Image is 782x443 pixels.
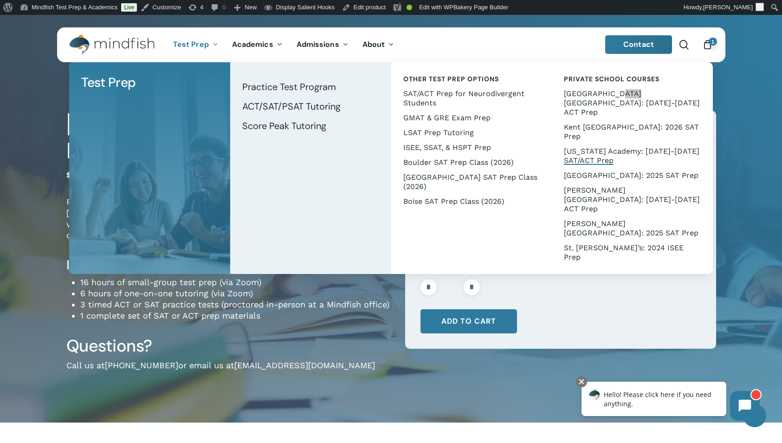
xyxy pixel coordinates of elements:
span: Test Prep [81,74,136,91]
span: Admissions [297,39,339,49]
span: $ [66,170,71,179]
p: Call us at or email us at [66,360,391,384]
iframe: Chatbot [572,374,769,430]
h1: [US_STATE] Academy SAT/ACT Prep Courses [66,111,391,164]
a: Cart [703,39,713,50]
a: Private School Courses [561,72,704,86]
header: Main Menu [57,27,725,62]
span: Other Test Prep Options [403,75,499,83]
a: Contact [605,35,672,54]
h3: Questions? [66,335,391,357]
a: [EMAIL_ADDRESS][DOMAIN_NAME] [234,360,375,370]
a: About [355,41,401,49]
bdi: 1,199.00 [66,170,100,179]
a: Live [121,3,137,12]
li: 6 hours of one-on-one tutoring (via Zoom) [80,288,391,299]
li: 16 hours of small-group test prep (via Zoom) [80,277,391,288]
div: Good [407,5,412,10]
a: Admissions [290,41,355,49]
span: Test Prep [173,39,209,49]
button: Add to cart [420,309,517,333]
li: 1 complete set of SAT or ACT prep materials [80,310,391,321]
a: Test Prep [78,72,221,94]
span: Contact [623,39,654,49]
span: 1 [709,38,717,46]
span: Academics [232,39,273,49]
a: Other Test Prep Options [401,72,543,86]
nav: Main Menu [166,27,401,62]
span: [PERSON_NAME] [703,4,753,11]
a: Test Prep [166,41,225,49]
span: Private School Courses [564,75,659,83]
p: Prep for the SAT on [DATE] or the ACT on [DATE]. Enrollment limited to [US_STATE] Academy student... [66,196,391,254]
a: Academics [225,41,290,49]
span: About [362,39,385,49]
input: Product quantity [439,279,461,295]
li: 3 timed ACT or SAT practice tests (proctored in-person at a Mindfish office) [80,299,391,310]
h4: Includes: [66,257,391,274]
a: [PHONE_NUMBER] [105,360,178,370]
